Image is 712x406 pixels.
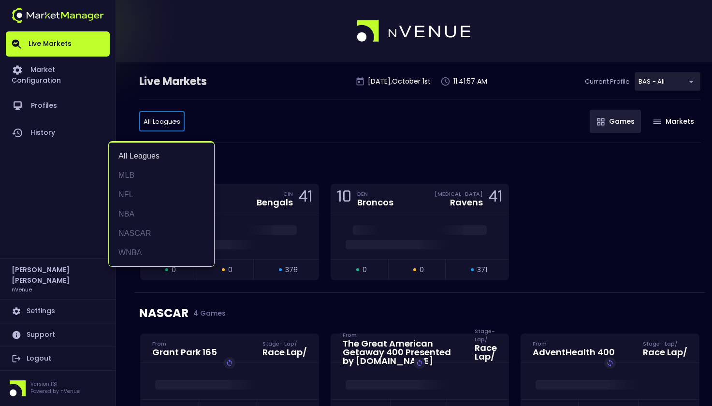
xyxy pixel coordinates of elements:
li: NFL [109,185,214,204]
li: NASCAR [109,224,214,243]
li: All Leagues [109,146,214,166]
li: MLB [109,166,214,185]
li: WNBA [109,243,214,262]
li: NBA [109,204,214,224]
